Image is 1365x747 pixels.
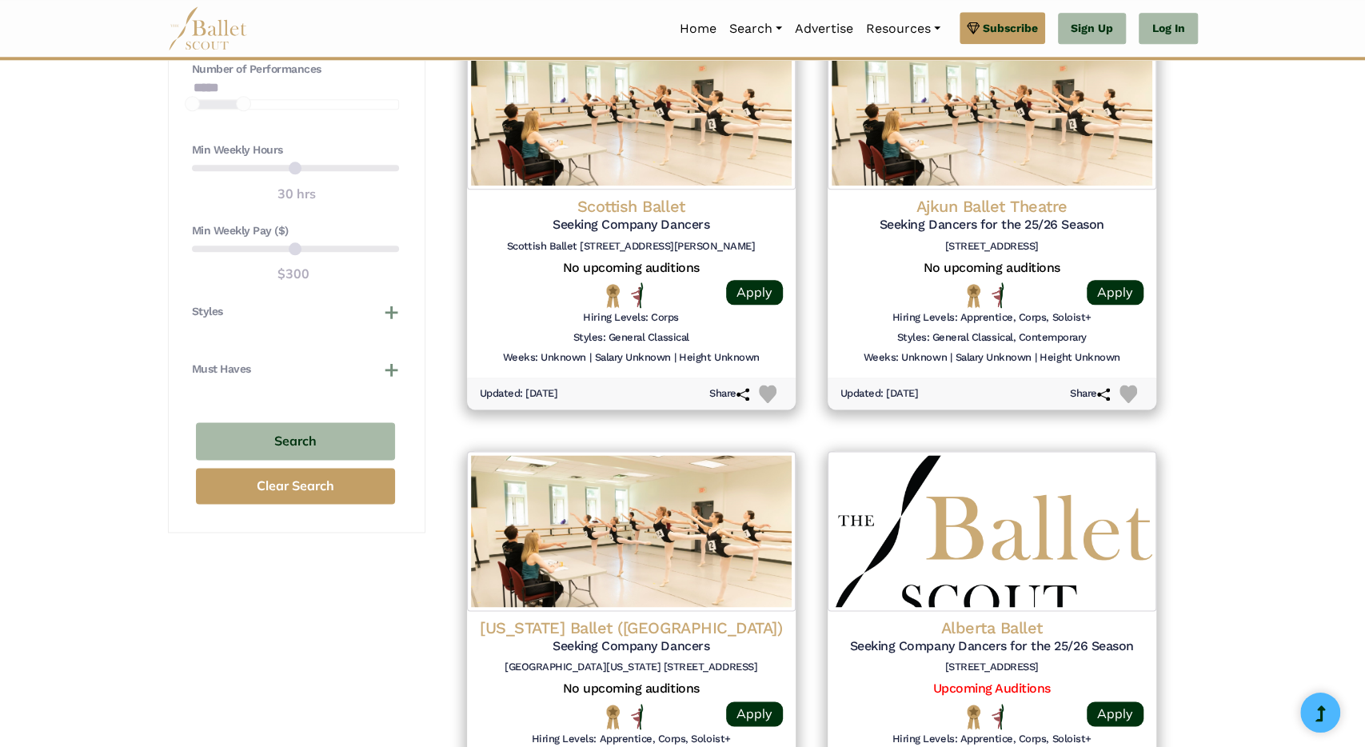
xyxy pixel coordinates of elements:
[892,733,1092,746] h6: Hiring Levels: Apprentice, Corps, Soloist+
[192,362,251,377] h4: Must Haves
[192,362,399,377] button: Must Haves
[864,351,947,365] h6: Weeks: Unknown
[277,264,309,285] output: $300
[840,617,1143,638] h4: Alberta Ballet
[192,62,399,78] h4: Number of Performances
[860,12,947,46] a: Resources
[503,351,586,365] h6: Weeks: Unknown
[964,704,984,729] img: National
[788,12,860,46] a: Advertise
[840,387,919,401] h6: Updated: [DATE]
[726,701,783,726] a: Apply
[480,681,783,697] h5: No upcoming auditions
[467,451,796,611] img: Logo
[1120,385,1138,403] img: Heart
[1058,13,1126,45] a: Sign Up
[192,304,223,320] h4: Styles
[960,12,1045,44] a: Subscribe
[723,12,788,46] a: Search
[1087,701,1143,726] a: Apply
[964,283,984,308] img: National
[983,19,1038,37] span: Subscribe
[896,331,1086,345] h6: Styles: General Classical, Contemporary
[709,387,749,401] h6: Share
[277,184,316,205] output: 30 hrs
[673,12,723,46] a: Home
[840,638,1143,655] h5: Seeking Company Dancers for the 25/26 Season
[679,351,759,365] h6: Height Unknown
[967,19,980,37] img: gem.svg
[840,260,1143,277] h5: No upcoming auditions
[192,223,399,239] h4: Min Weekly Pay ($)
[1087,280,1143,305] a: Apply
[1035,351,1037,365] h6: |
[603,283,623,308] img: National
[480,638,783,655] h5: Seeking Company Dancers
[589,351,592,365] h6: |
[480,217,783,234] h5: Seeking Company Dancers
[932,681,1050,696] a: Upcoming Auditions
[892,311,1092,325] h6: Hiring Levels: Apprentice, Corps, Soloist+
[1139,13,1197,45] a: Log In
[467,30,796,190] img: Logo
[828,30,1156,190] img: Logo
[840,240,1143,254] h6: [STREET_ADDRESS]
[480,661,783,674] h6: [GEOGRAPHIC_DATA][US_STATE] [STREET_ADDRESS]
[759,385,777,403] img: Heart
[192,142,399,158] h4: Min Weekly Hours
[480,617,783,638] h4: [US_STATE] Ballet ([GEOGRAPHIC_DATA])
[955,351,1031,365] h6: Salary Unknown
[583,311,678,325] h6: Hiring Levels: Corps
[1040,351,1120,365] h6: Height Unknown
[840,661,1143,674] h6: [STREET_ADDRESS]
[480,196,783,217] h4: Scottish Ballet
[828,451,1156,611] img: Logo
[480,240,783,254] h6: Scottish Ballet [STREET_ADDRESS][PERSON_NAME]
[840,196,1143,217] h4: Ajkun Ballet Theatre
[594,351,670,365] h6: Salary Unknown
[532,733,731,746] h6: Hiring Levels: Apprentice, Corps, Soloist+
[192,304,399,320] button: Styles
[480,260,783,277] h5: No upcoming auditions
[573,331,688,345] h6: Styles: General Classical
[674,351,677,365] h6: |
[603,704,623,729] img: National
[1070,387,1110,401] h6: Share
[950,351,952,365] h6: |
[726,280,783,305] a: Apply
[840,217,1143,234] h5: Seeking Dancers for the 25/26 Season
[196,468,395,504] button: Clear Search
[992,282,1004,308] img: All
[196,422,395,460] button: Search
[480,387,558,401] h6: Updated: [DATE]
[992,704,1004,729] img: All
[631,704,643,729] img: All
[631,282,643,308] img: All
